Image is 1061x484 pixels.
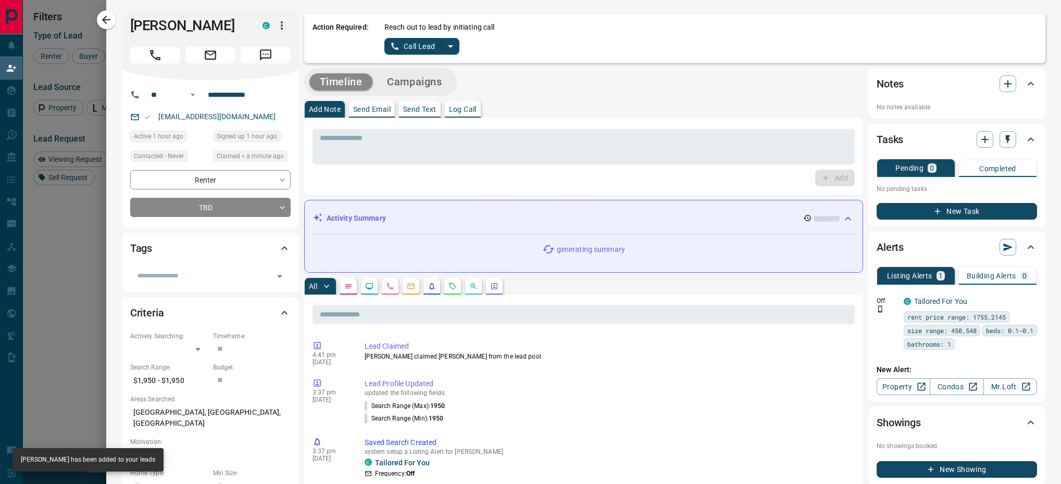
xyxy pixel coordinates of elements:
svg: Emails [407,282,415,290]
span: Message [241,47,291,63]
p: Search Range (Max) : [365,401,445,411]
a: Tailored For You [375,458,430,467]
p: Action Required: [313,22,369,55]
p: New Alert: [877,364,1037,375]
svg: Listing Alerts [428,282,436,290]
p: Actively Searching: [130,332,208,341]
p: Send Email [353,106,391,113]
div: TBD [130,198,291,217]
div: Renter [130,170,291,189]
svg: Push Notification Only [877,305,884,313]
p: [GEOGRAPHIC_DATA], [GEOGRAPHIC_DATA], [GEOGRAPHIC_DATA] [130,404,291,432]
p: Areas Searched: [130,394,291,404]
div: Showings [877,410,1037,435]
svg: Calls [386,282,394,290]
div: Criteria [130,300,291,325]
p: Listing Alerts [887,272,932,279]
p: [PERSON_NAME] claimed [PERSON_NAME] from the lead pool [365,352,851,361]
a: Mr.Loft [983,378,1037,395]
h2: Tags [130,240,152,257]
button: Timeline [309,73,373,91]
p: Timeframe: [213,332,291,341]
div: condos.ca [263,22,270,29]
a: Condos [930,378,983,395]
p: Building Alerts [967,272,1016,279]
p: Lead Claimed [365,341,851,352]
svg: Agent Actions [490,282,498,290]
div: Mon Sep 15 2025 [213,150,291,165]
p: 1 [939,272,943,279]
h2: Showings [877,414,921,431]
span: Contacted - Never [134,151,184,161]
p: Off [877,296,897,305]
p: No pending tasks [877,181,1037,197]
span: Email [185,47,235,63]
p: No showings booked [877,441,1037,451]
button: Call Lead [384,38,442,55]
h2: Tasks [877,131,903,148]
button: New Task [877,203,1037,220]
div: Alerts [877,235,1037,260]
button: Open [272,269,287,284]
div: Mon Sep 15 2025 [130,131,208,145]
p: 4:41 pm [313,351,349,359]
svg: Requests [448,282,457,290]
div: condos.ca [365,458,372,466]
p: Reach out to lead by initiating call [384,22,495,33]
p: system setup a Listing Alert for [PERSON_NAME] [365,448,851,455]
p: generating summary [557,244,625,255]
p: [DATE] [313,455,349,462]
strong: Off [406,470,415,477]
p: Search Range: [130,363,208,372]
p: Saved Search Created [365,437,851,448]
p: No notes available [877,103,1037,112]
p: 0 [930,164,934,172]
span: 1950 [430,402,445,410]
button: Open [186,88,199,101]
span: size range: 450,548 [907,325,977,336]
div: Tags [130,236,291,261]
p: Home Type: [130,468,208,478]
a: Property [877,378,930,395]
p: Budget: [213,363,291,372]
p: Send Text [403,106,436,113]
span: Call [130,47,180,63]
h2: Criteria [130,304,164,321]
p: Motivation: [130,437,291,447]
span: rent price range: 1755,2145 [907,312,1006,322]
span: Active 1 hour ago [134,131,183,142]
p: Frequency: [375,469,415,478]
p: Log Call [449,106,477,113]
p: Lead Profile Updated [365,378,851,389]
p: Min Size: [213,468,291,478]
span: Signed up 1 hour ago [217,131,277,142]
p: Completed [979,165,1016,172]
div: split button [384,38,460,55]
span: beds: 0.1-0.1 [986,325,1033,336]
div: [PERSON_NAME] has been added to your leads [21,451,155,468]
p: Add Note [309,106,341,113]
a: Tailored For You [914,297,967,305]
a: [EMAIL_ADDRESS][DOMAIN_NAME] [158,112,276,121]
p: Search Range (Min) : [365,414,444,423]
p: 3:37 pm [313,389,349,396]
div: Tasks [877,127,1037,152]
p: All [309,283,317,290]
div: Activity Summary [313,209,854,228]
button: New Showing [877,461,1037,478]
div: condos.ca [904,298,911,305]
button: Campaigns [377,73,452,91]
p: Activity Summary [327,213,386,224]
p: $1,950 - $1,950 [130,372,208,389]
svg: Opportunities [469,282,478,290]
p: updated the following fields: [365,389,851,397]
p: 3:37 pm [313,448,349,455]
svg: Email Valid [144,113,151,121]
div: Mon Sep 15 2025 [213,131,291,145]
p: Pending [895,164,923,172]
svg: Notes [344,282,353,290]
p: [DATE] [313,359,349,366]
p: [DATE] [313,396,349,403]
h1: [PERSON_NAME] [130,17,247,34]
div: Notes [877,71,1037,96]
